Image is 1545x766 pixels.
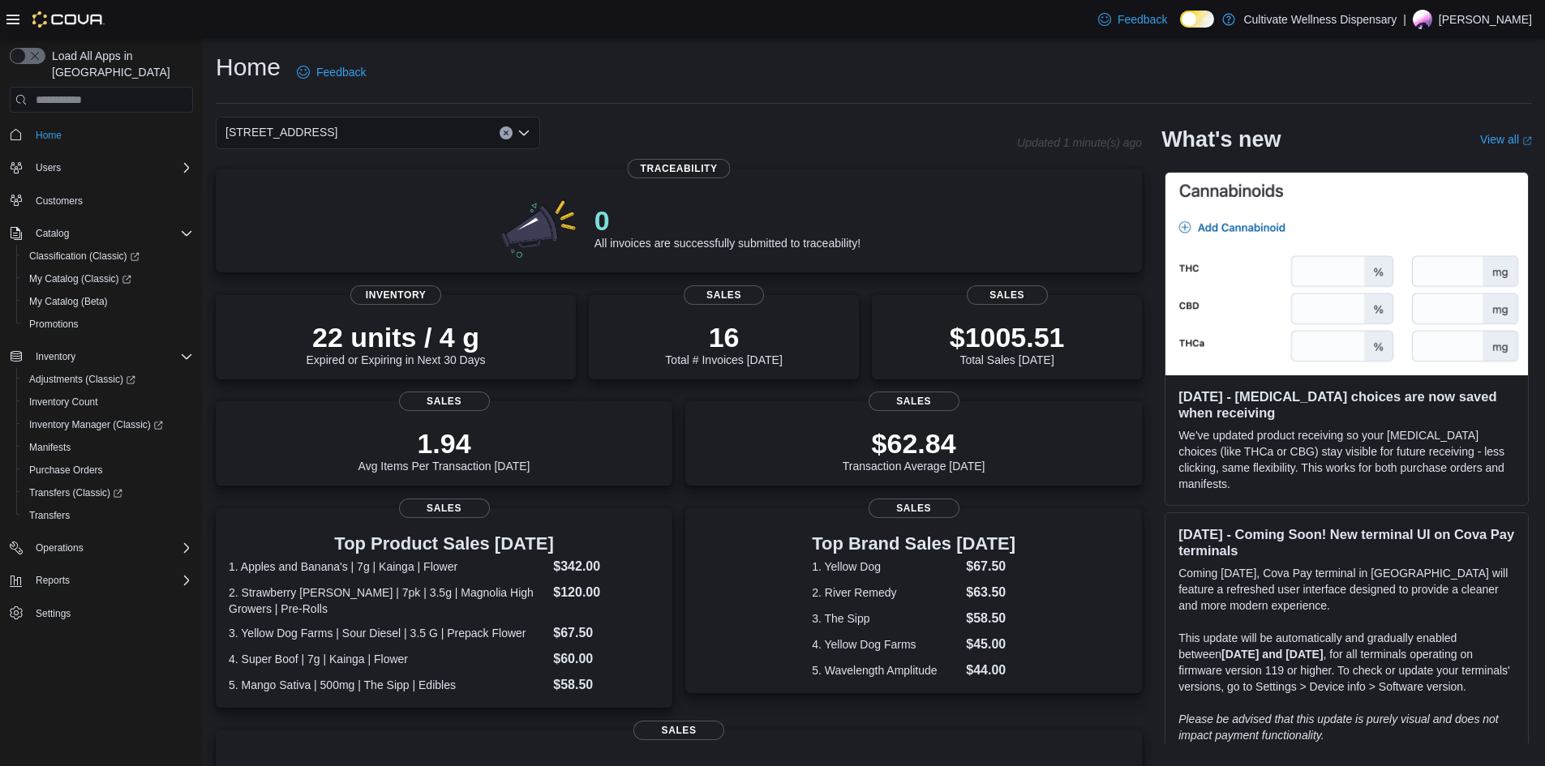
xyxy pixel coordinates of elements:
[29,272,131,285] span: My Catalog (Classic)
[29,295,108,308] span: My Catalog (Beta)
[45,48,193,80] span: Load All Apps in [GEOGRAPHIC_DATA]
[23,460,193,480] span: Purchase Orders
[16,245,200,267] a: Classification (Classic)
[29,250,139,263] span: Classification (Classic)
[36,161,61,174] span: Users
[967,285,1048,305] span: Sales
[229,651,547,667] dt: 4. Super Boof | 7g | Kainga | Flower
[350,285,441,305] span: Inventory
[1439,10,1532,29] p: [PERSON_NAME]
[812,662,959,678] dt: 5. Wavelength Amplitude
[29,190,193,211] span: Customers
[950,321,1065,366] div: Total Sales [DATE]
[1092,3,1174,36] a: Feedback
[843,427,985,460] p: $62.84
[29,124,193,144] span: Home
[23,292,114,311] a: My Catalog (Beta)
[1178,630,1515,695] p: This update will be automatically and gradually enabled between , for all terminals operating on ...
[358,427,530,473] div: Avg Items Per Transaction [DATE]
[966,661,1015,680] dd: $44.00
[23,269,193,289] span: My Catalog (Classic)
[1178,427,1515,492] p: We've updated product receiving so your [MEDICAL_DATA] choices (like THCa or CBG) stay visible fo...
[29,347,82,366] button: Inventory
[29,441,71,454] span: Manifests
[966,609,1015,628] dd: $58.50
[23,506,193,525] span: Transfers
[307,321,486,353] p: 22 units / 4 g
[29,538,90,558] button: Operations
[812,610,959,627] dt: 3. The Sipp
[1178,388,1515,421] h3: [DATE] - [MEDICAL_DATA] choices are now saved when receiving
[29,158,67,178] button: Users
[23,370,142,389] a: Adjustments (Classic)
[23,246,146,266] a: Classification (Classic)
[950,321,1065,353] p: $1005.51
[29,603,193,623] span: Settings
[16,481,200,504] a: Transfers (Classic)
[29,396,98,409] span: Inventory Count
[36,607,71,620] span: Settings
[3,156,200,179] button: Users
[16,504,200,527] button: Transfers
[553,675,659,695] dd: $58.50
[665,321,782,353] p: 16
[229,677,547,693] dt: 5. Mango Sativa | 500mg | The Sipp | Edibles
[1178,526,1515,558] h3: [DATE] - Coming Soon! New terminal UI on Cova Pay terminals
[16,267,200,290] a: My Catalog (Classic)
[29,509,70,522] span: Transfers
[29,571,193,590] span: Reports
[16,459,200,481] button: Purchase Orders
[290,56,372,88] a: Feedback
[3,537,200,559] button: Operations
[229,534,659,554] h3: Top Product Sales [DATE]
[1178,565,1515,614] p: Coming [DATE], Cova Pay terminal in [GEOGRAPHIC_DATA] will feature a refreshed user interface des...
[29,486,122,499] span: Transfers (Classic)
[594,204,860,250] div: All invoices are successfully submitted to traceability!
[1403,10,1406,29] p: |
[497,195,582,259] img: 0
[966,583,1015,602] dd: $63.50
[36,541,84,554] span: Operations
[29,126,68,145] a: Home
[36,350,75,363] span: Inventory
[32,11,105,28] img: Cova
[3,222,200,245] button: Catalog
[225,122,337,142] span: [STREET_ADDRESS]
[23,460,109,480] a: Purchase Orders
[500,126,513,139] button: Clear input
[29,347,193,366] span: Inventory
[1178,713,1499,742] em: Please be advised that this update is purely visual and does not impact payment functionality.
[23,483,129,503] a: Transfers (Classic)
[29,191,89,211] a: Customers
[23,438,193,457] span: Manifests
[553,623,659,643] dd: $67.50
[23,269,138,289] a: My Catalog (Classic)
[3,189,200,212] button: Customers
[29,224,75,243] button: Catalog
[3,122,200,146] button: Home
[517,126,530,139] button: Open list of options
[553,649,659,669] dd: $60.00
[29,571,76,590] button: Reports
[36,227,69,240] span: Catalog
[29,538,193,558] span: Operations
[812,584,959,601] dt: 2. River Remedy
[684,285,765,305] span: Sales
[1118,11,1167,28] span: Feedback
[23,483,193,503] span: Transfers (Classic)
[23,415,193,434] span: Inventory Manager (Classic)
[594,204,860,237] p: 0
[229,625,547,641] dt: 3. Yellow Dog Farms | Sour Diesel | 3.5 G | Prepack Flower
[23,415,170,434] a: Inventory Manager (Classic)
[843,427,985,473] div: Transaction Average [DATE]
[966,635,1015,654] dd: $45.00
[1413,10,1432,29] div: John Robinson
[23,438,77,457] a: Manifests
[399,392,490,411] span: Sales
[3,345,200,368] button: Inventory
[869,499,959,518] span: Sales
[23,506,76,525] a: Transfers
[553,557,659,576] dd: $342.00
[3,569,200,592] button: Reports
